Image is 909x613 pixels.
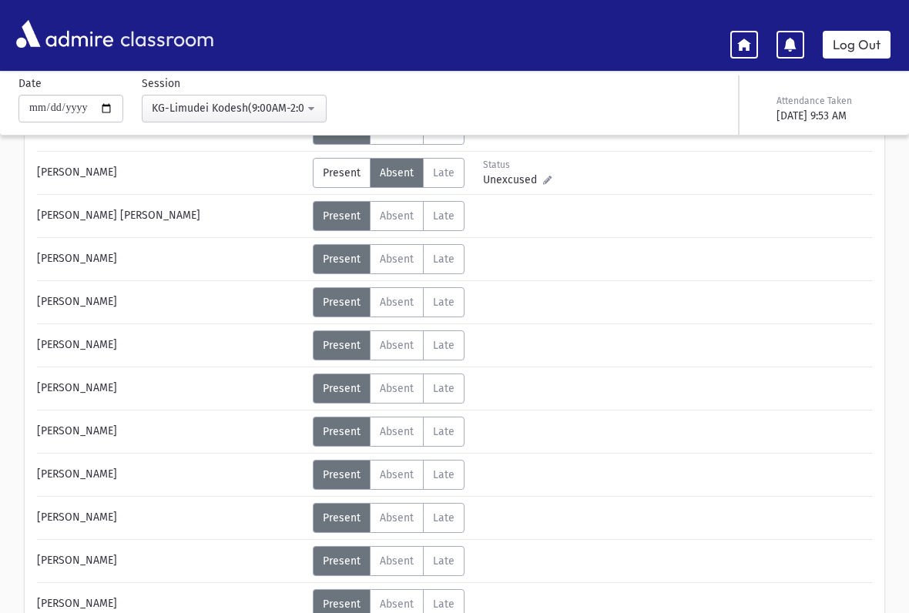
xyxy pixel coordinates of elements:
[483,172,543,188] span: Unexcused
[433,209,454,223] span: Late
[433,296,454,309] span: Late
[313,460,465,490] div: AttTypes
[152,100,304,116] div: KG-Limudei Kodesh(9:00AM-2:00PM)
[18,75,42,92] label: Date
[433,511,454,524] span: Late
[777,94,887,108] div: Attendance Taken
[323,554,361,568] span: Present
[29,287,313,317] div: [PERSON_NAME]
[433,468,454,481] span: Late
[29,330,313,360] div: [PERSON_NAME]
[323,425,361,438] span: Present
[483,158,552,172] div: Status
[313,158,465,188] div: AttTypes
[380,425,414,438] span: Absent
[380,382,414,395] span: Absent
[29,417,313,447] div: [PERSON_NAME]
[313,546,465,576] div: AttTypes
[313,287,465,317] div: AttTypes
[823,31,891,59] a: Log Out
[117,14,214,55] span: classroom
[313,201,465,231] div: AttTypes
[29,158,313,188] div: [PERSON_NAME]
[323,511,361,524] span: Present
[29,244,313,274] div: [PERSON_NAME]
[380,209,414,223] span: Absent
[433,253,454,266] span: Late
[323,296,361,309] span: Present
[29,460,313,490] div: [PERSON_NAME]
[380,468,414,481] span: Absent
[380,511,414,524] span: Absent
[12,16,117,52] img: AdmirePro
[323,209,361,223] span: Present
[323,468,361,481] span: Present
[380,166,414,179] span: Absent
[142,95,327,122] button: KG-Limudei Kodesh(9:00AM-2:00PM)
[323,598,361,611] span: Present
[313,373,465,404] div: AttTypes
[29,373,313,404] div: [PERSON_NAME]
[313,417,465,447] div: AttTypes
[323,166,361,179] span: Present
[323,339,361,352] span: Present
[29,201,313,231] div: [PERSON_NAME] [PERSON_NAME]
[313,244,465,274] div: AttTypes
[313,503,465,533] div: AttTypes
[323,253,361,266] span: Present
[777,108,887,124] div: [DATE] 9:53 AM
[142,75,180,92] label: Session
[323,382,361,395] span: Present
[433,166,454,179] span: Late
[433,425,454,438] span: Late
[433,382,454,395] span: Late
[380,253,414,266] span: Absent
[29,503,313,533] div: [PERSON_NAME]
[380,296,414,309] span: Absent
[380,339,414,352] span: Absent
[29,546,313,576] div: [PERSON_NAME]
[433,339,454,352] span: Late
[313,330,465,360] div: AttTypes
